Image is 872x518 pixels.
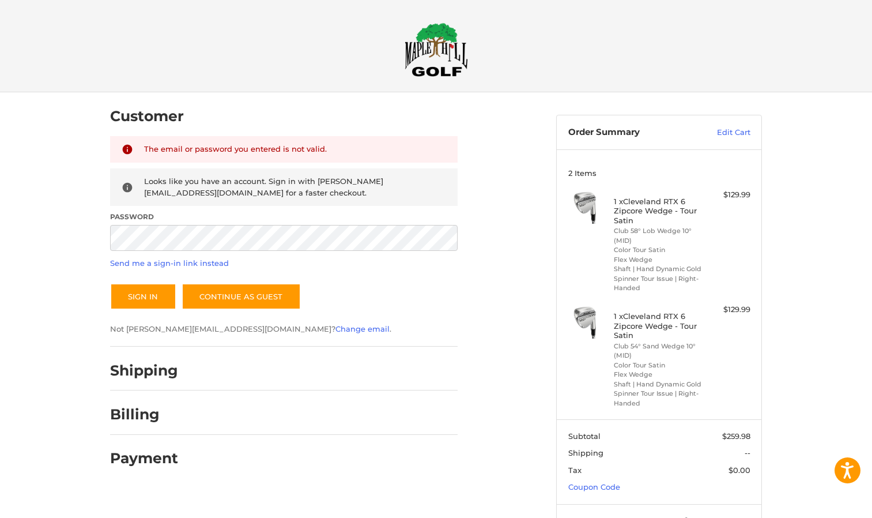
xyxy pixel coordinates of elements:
[568,168,750,178] h3: 2 Items
[705,189,750,201] div: $129.99
[614,264,702,293] li: Shaft | Hand Dynamic Gold Spinner Tour Issue | Right-Handed
[745,448,750,457] span: --
[110,362,178,380] h2: Shipping
[144,177,383,197] span: Looks like you have an account. Sign in with [PERSON_NAME][EMAIL_ADDRESS][DOMAIN_NAME] for a fast...
[568,448,603,457] span: Shipping
[182,283,301,310] a: Continue as guest
[777,487,872,518] iframe: Google Customer Reviews
[692,127,750,138] a: Edit Cart
[614,370,702,380] li: Flex Wedge
[614,226,702,245] li: Club 58° Lob Wedge 10° (MID)
[568,466,582,475] span: Tax
[705,304,750,316] div: $129.99
[614,255,702,265] li: Flex Wedge
[568,127,692,138] h3: Order Summary
[614,341,702,361] li: Club 54° Sand Wedge 10° (MID)
[568,431,601,441] span: Subtotal
[110,283,176,310] button: Sign In
[722,431,750,441] span: $259.98
[110,107,184,125] h2: Customer
[110,324,458,335] p: Not [PERSON_NAME][EMAIL_ADDRESS][DOMAIN_NAME]? .
[614,197,702,225] h4: 1 x Cleveland RTX 6 Zipcore Wedge - Tour Satin
[614,311,702,340] h4: 1 x Cleveland RTX 6 Zipcore Wedge - Tour Satin
[110,212,458,222] label: Password
[335,324,390,333] a: Change email
[568,482,620,491] a: Coupon Code
[614,380,702,408] li: Shaft | Hand Dynamic Gold Spinner Tour Issue | Right-Handed
[110,258,229,268] a: Send me a sign-in link instead
[110,449,178,467] h2: Payment
[614,361,702,370] li: Color Tour Satin
[614,245,702,255] li: Color Tour Satin
[728,466,750,475] span: $0.00
[110,406,178,423] h2: Billing
[405,22,468,77] img: Maple Hill Golf
[144,144,447,156] div: The email or password you entered is not valid.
